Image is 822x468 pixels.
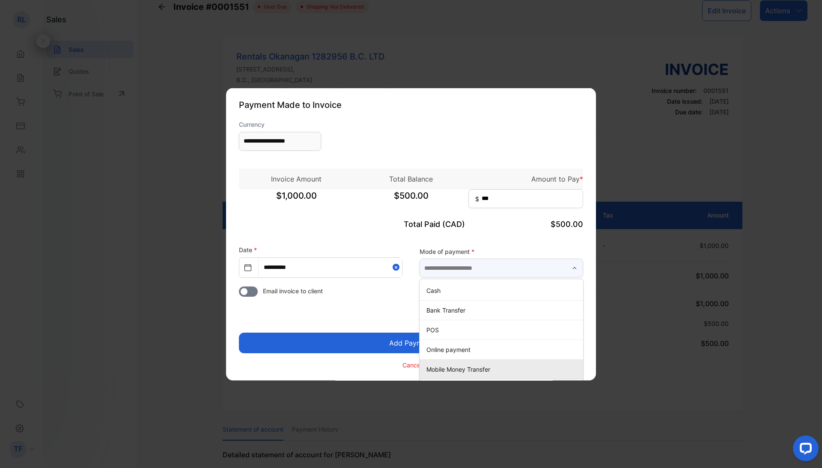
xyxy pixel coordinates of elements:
[263,286,323,295] span: Email invoice to client
[354,189,468,210] span: $500.00
[354,218,468,230] p: Total Paid (CAD)
[354,173,468,184] p: Total Balance
[239,246,257,253] label: Date
[426,306,580,315] p: Bank Transfer
[786,432,822,468] iframe: LiveChat chat widget
[239,173,354,184] p: Invoice Amount
[551,219,583,228] span: $500.00
[426,286,580,295] p: Cash
[475,194,479,203] span: $
[239,189,354,210] span: $1,000.00
[426,345,580,354] p: Online payment
[239,119,321,128] label: Currency
[393,257,402,277] button: Close
[239,332,583,353] button: Add Payment
[426,325,580,334] p: POS
[426,365,580,374] p: Mobile Money Transfer
[468,173,583,184] p: Amount to Pay
[402,361,422,370] p: Cancel
[239,98,583,111] p: Payment Made to Invoice
[420,247,583,256] label: Mode of payment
